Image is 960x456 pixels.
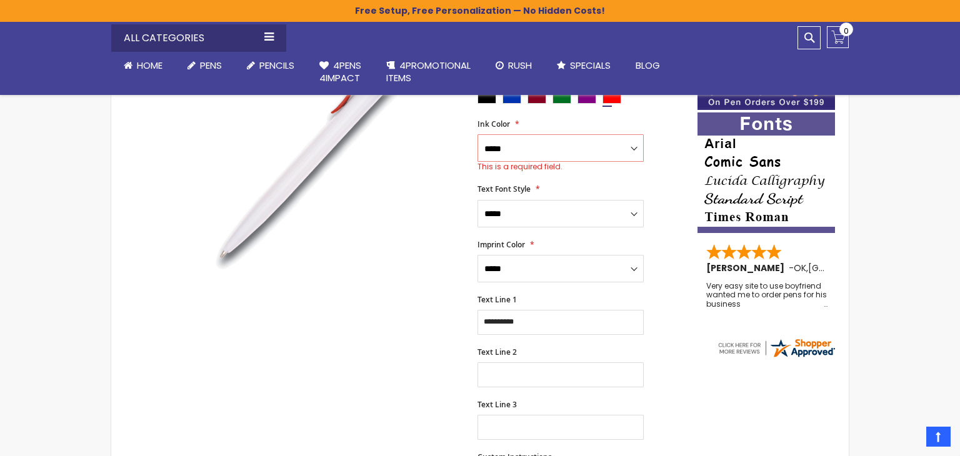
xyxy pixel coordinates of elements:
span: 0 [844,25,849,37]
div: Black [477,91,496,104]
span: Pencils [259,59,294,72]
a: Pens [175,52,234,79]
span: Ink Color [477,119,510,129]
a: Specials [544,52,623,79]
span: Imprint Color [477,239,525,250]
span: Pens [200,59,222,72]
a: 4pens.com certificate URL [716,351,836,362]
a: Pencils [234,52,307,79]
span: [GEOGRAPHIC_DATA] [808,262,900,274]
span: Text Line 2 [477,347,517,357]
div: Green [552,91,571,104]
a: Home [111,52,175,79]
img: 4pens.com widget logo [716,337,836,359]
span: Rush [508,59,532,72]
div: Purple [577,91,596,104]
span: OK [794,262,806,274]
span: Specials [570,59,611,72]
div: All Categories [111,24,286,52]
span: Blog [636,59,660,72]
span: [PERSON_NAME] [706,262,789,274]
div: Very easy site to use boyfriend wanted me to order pens for his business [706,282,827,309]
a: 4PROMOTIONALITEMS [374,52,483,92]
a: Top [926,427,951,447]
a: 4Pens4impact [307,52,374,92]
div: Burgundy [527,91,546,104]
span: Text Font Style [477,184,531,194]
div: Red [602,91,621,104]
img: oak_side_red_1_1.jpg [175,7,461,293]
a: Rush [483,52,544,79]
div: This is a required field. [477,162,644,172]
span: 4PROMOTIONAL ITEMS [386,59,471,84]
div: Blue [502,91,521,104]
span: Text Line 3 [477,399,517,410]
img: font-personalization-examples [697,112,835,233]
a: Blog [623,52,672,79]
a: 0 [827,26,849,48]
span: Home [137,59,162,72]
span: Text Line 1 [477,294,517,305]
span: 4Pens 4impact [319,59,361,84]
span: - , [789,262,900,274]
